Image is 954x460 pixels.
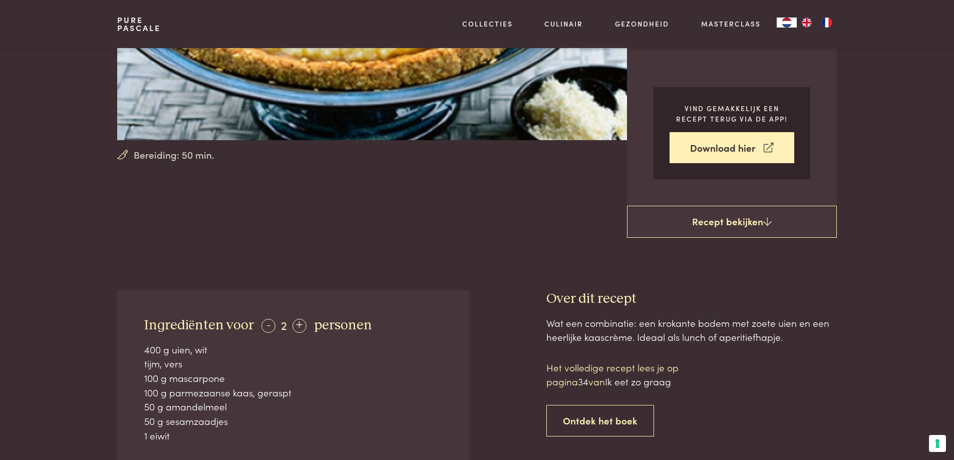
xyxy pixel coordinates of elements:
[314,318,372,332] span: personen
[546,290,837,308] h3: Over dit recept
[797,18,837,28] ul: Language list
[462,19,513,29] a: Collecties
[817,18,837,28] a: FR
[665,35,731,48] a: Ik eet zo graag
[144,414,443,428] div: 50 g sesamzaadjes
[144,385,443,400] div: 100 g parmezaanse kaas, geraspt
[144,371,443,385] div: 100 g mascarpone
[144,342,443,357] div: 400 g uien, wit
[134,148,214,162] span: Bereiding: 50 min.
[281,316,287,333] span: 2
[261,319,275,333] div: -
[292,319,306,333] div: +
[144,428,443,443] div: 1 eiwit
[546,360,717,389] p: Het volledige recept lees je op pagina van
[546,405,654,436] a: Ontdek het boek
[605,374,671,388] span: Ik eet zo graag
[777,18,837,28] aside: Language selected: Nederlands
[117,16,161,32] a: PurePascale
[670,132,794,164] a: Download hier
[144,356,443,371] div: tijm, vers
[777,18,797,28] a: NL
[144,318,254,332] span: Ingrediënten voor
[578,374,588,388] span: 34
[615,19,669,29] a: Gezondheid
[627,206,837,238] a: Recept bekijken
[670,103,794,124] p: Vind gemakkelijk een recept terug via de app!
[144,399,443,414] div: 50 g amandelmeel
[929,435,946,452] button: Uw voorkeuren voor toestemming voor trackingtechnologieën
[797,18,817,28] a: EN
[544,19,583,29] a: Culinair
[701,19,761,29] a: Masterclass
[777,18,797,28] div: Language
[546,316,837,344] div: Wat een combinatie: een krokante bodem met zoete uien en een heerlijke kaascrème. Ideaal als lunc...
